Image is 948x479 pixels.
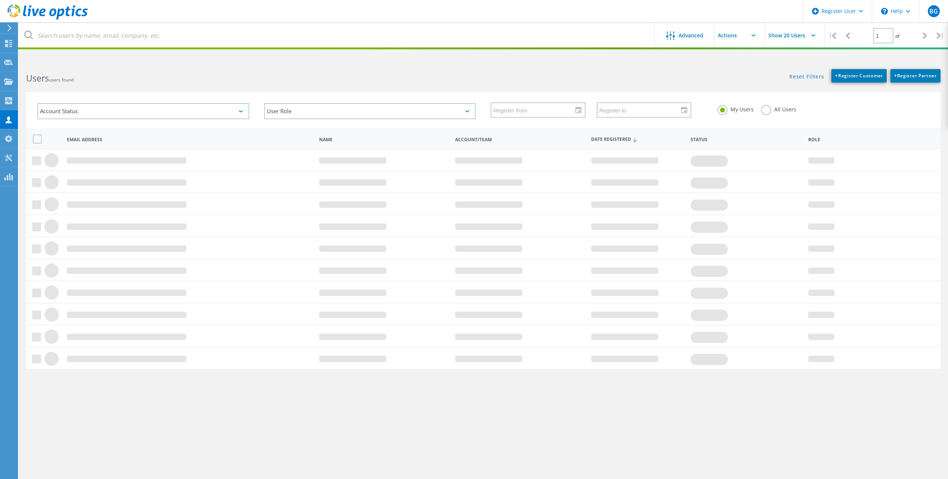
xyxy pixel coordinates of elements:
[761,105,796,112] label: All Users
[19,22,655,49] input: Search users by name, email, company, etc.
[881,8,888,15] svg: \n
[319,137,449,142] span: Name
[67,137,313,142] span: Email Address
[894,72,897,79] b: +
[679,33,703,38] span: Advanced
[717,105,754,112] label: My Users
[890,69,941,83] a: +Register Partner
[491,103,579,117] input: Register from
[691,137,802,142] span: Status
[789,74,824,80] a: Reset Filters
[37,103,249,119] div: Account Status
[49,77,74,83] span: users found
[591,137,684,142] span: Date Registered
[894,72,937,79] span: Register Partner
[7,16,88,21] a: Live Optics Dashboard
[808,137,929,142] span: Role
[264,103,476,119] div: User Role
[895,33,899,39] span: of
[835,72,883,79] span: Register Customer
[26,72,49,84] b: Users
[929,8,938,14] span: BG
[455,137,585,142] span: Account/Team
[825,22,840,49] div: |
[933,22,948,49] div: |
[831,69,887,83] a: +Register Customer
[835,72,838,79] b: +
[597,103,685,117] input: Register to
